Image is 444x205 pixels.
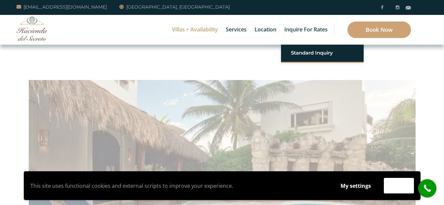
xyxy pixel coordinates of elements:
button: My settings [334,178,377,193]
a: Services [222,15,250,45]
a: Location [251,15,280,45]
i: call [420,181,435,196]
p: This site uses functional cookies and external scripts to improve your experience. [30,181,328,191]
img: Tripadvisor_logomark.svg [406,6,411,9]
a: [GEOGRAPHIC_DATA], [GEOGRAPHIC_DATA] [119,3,230,11]
a: [EMAIL_ADDRESS][DOMAIN_NAME] [17,3,107,11]
a: Villas + Availability [169,15,221,45]
button: Accept [384,178,414,193]
a: Inquire for Rates [281,15,331,45]
a: call [418,179,436,197]
a: Standard Inquiry [291,47,354,59]
img: Awesome Logo [17,17,48,41]
a: Book Now [347,21,411,38]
